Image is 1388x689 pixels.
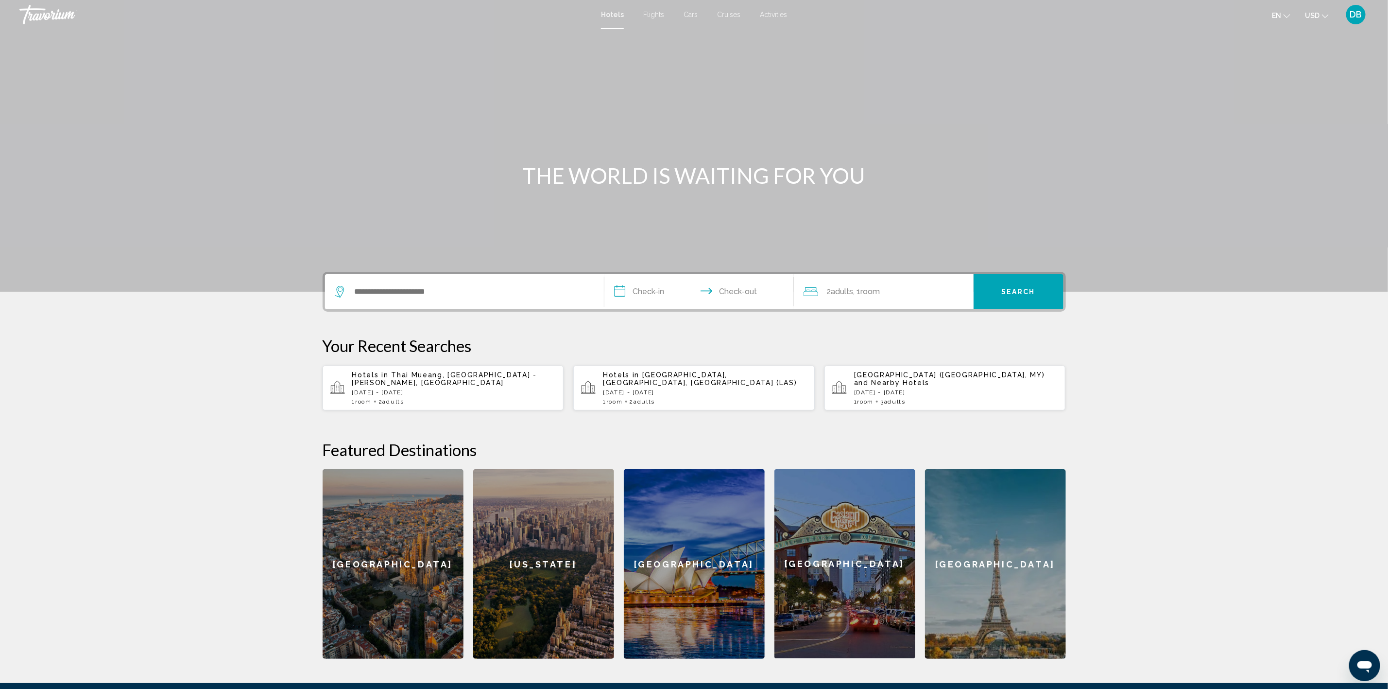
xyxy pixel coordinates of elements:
[634,398,655,405] span: Adults
[925,469,1066,659] a: [GEOGRAPHIC_DATA]
[1272,12,1281,19] span: en
[884,398,906,405] span: Adults
[352,371,389,379] span: Hotels in
[630,398,655,405] span: 2
[355,398,372,405] span: Room
[854,398,874,405] span: 1
[378,398,404,405] span: 2
[854,379,930,387] span: and Nearby Hotels
[573,365,815,411] button: Hotels in [GEOGRAPHIC_DATA], [GEOGRAPHIC_DATA], [GEOGRAPHIC_DATA] (LAS)[DATE] - [DATE]1Room2Adults
[1350,10,1362,19] span: DB
[603,389,807,396] p: [DATE] - [DATE]
[325,274,1063,309] div: Search widget
[323,336,1066,355] p: Your Recent Searches
[323,365,564,411] button: Hotels in Thai Mueang, [GEOGRAPHIC_DATA] - [PERSON_NAME], [GEOGRAPHIC_DATA][DATE] - [DATE]1Room2A...
[717,11,740,18] a: Cruises
[1305,12,1319,19] span: USD
[604,274,794,309] button: Check in and out dates
[774,469,915,659] a: [GEOGRAPHIC_DATA]
[624,469,765,659] a: [GEOGRAPHIC_DATA]
[383,398,404,405] span: Adults
[473,469,614,659] a: [US_STATE]
[831,287,854,296] span: Adults
[824,365,1066,411] button: [GEOGRAPHIC_DATA] ([GEOGRAPHIC_DATA], MY) and Nearby Hotels[DATE] - [DATE]1Room3Adults
[1349,650,1380,681] iframe: Button to launch messaging window
[974,274,1063,309] button: Search
[643,11,664,18] a: Flights
[352,398,372,405] span: 1
[323,440,1066,459] h2: Featured Destinations
[352,389,556,396] p: [DATE] - [DATE]
[861,287,880,296] span: Room
[827,285,854,299] span: 2
[603,371,639,379] span: Hotels in
[512,163,876,188] h1: THE WORLD IS WAITING FOR YOU
[854,285,880,299] span: , 1
[606,398,623,405] span: Room
[760,11,787,18] a: Activities
[601,11,624,18] a: Hotels
[603,398,622,405] span: 1
[323,469,463,659] a: [GEOGRAPHIC_DATA]
[603,371,797,387] span: [GEOGRAPHIC_DATA], [GEOGRAPHIC_DATA], [GEOGRAPHIC_DATA] (LAS)
[880,398,906,405] span: 3
[352,371,537,387] span: Thai Mueang, [GEOGRAPHIC_DATA] - [PERSON_NAME], [GEOGRAPHIC_DATA]
[794,274,974,309] button: Travelers: 2 adults, 0 children
[1001,288,1035,296] span: Search
[1343,4,1369,25] button: User Menu
[684,11,698,18] a: Cars
[19,5,591,24] a: Travorium
[857,398,874,405] span: Room
[854,371,1045,379] span: [GEOGRAPHIC_DATA] ([GEOGRAPHIC_DATA], MY)
[854,389,1058,396] p: [DATE] - [DATE]
[1272,8,1290,22] button: Change language
[1305,8,1329,22] button: Change currency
